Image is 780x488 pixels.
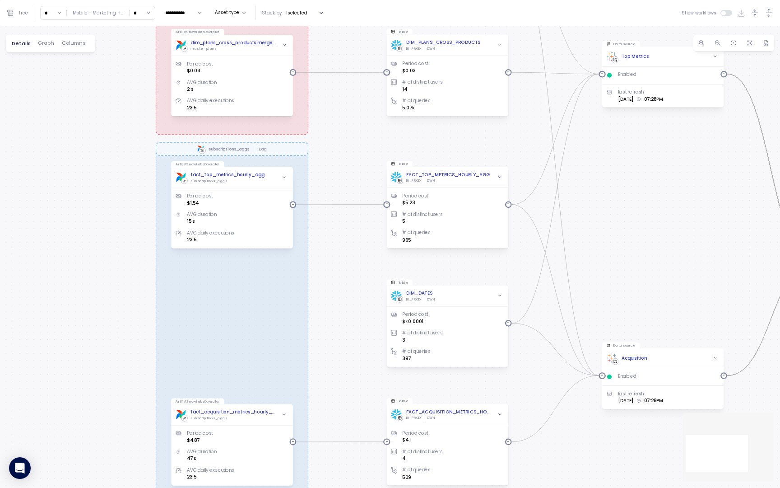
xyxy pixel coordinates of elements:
p: Data source [613,343,635,348]
p: AVG duration [187,449,288,456]
div: 47 s [187,455,288,463]
p: AVG daily executions [187,230,288,237]
div: BI_PROD [406,297,421,302]
a: Acquisition [622,355,647,362]
p: AVG duration [187,211,288,218]
p: # of distinct users [402,448,504,455]
div: Open Intercom Messenger [9,457,31,479]
div: $4.87 [187,437,288,444]
div: DWH [427,416,435,421]
p: Period cost [187,430,288,437]
div: 509 [402,474,504,481]
div: $<0.0001 [402,318,504,325]
div: $4.1 [402,437,504,444]
p: Table [398,399,408,404]
div: subscriptions_aggs [190,416,227,421]
div: $5.23 [402,200,504,207]
p: # of queries [402,348,504,356]
a: fact_acquisition_metrics_hourly_agg [190,409,276,416]
div: 397 [402,356,504,363]
p: Last refresh [618,390,720,398]
div: 23.5 [187,474,288,481]
p: # of distinct users [402,330,504,337]
div: 965 [402,237,504,244]
p: Period cost [402,430,504,437]
a: FACT_ACQUISITION_METRICS_HOURLY_AGG [406,408,492,416]
div: 23.5 [187,237,288,244]
div: 15 s [187,218,288,225]
a: DIM_DATES [406,290,433,297]
div: 4 [402,455,504,463]
p: Period cost [187,192,288,200]
p: Table [398,280,408,285]
p: AVG daily executions [187,467,288,474]
div: 3 [402,337,504,344]
p: Period cost [402,192,504,200]
p: # of queries [402,230,504,237]
div: [DATE] 07:28PM [618,398,720,405]
div: DWH [427,297,435,302]
p: Enabled [618,373,720,381]
p: Period cost [402,311,504,319]
div: $1.54 [187,200,288,207]
p: ArtlistSnowflakeOperator [176,399,219,404]
div: BI_PROD [406,416,421,421]
p: # of queries [402,467,504,474]
div: 5 [402,218,504,225]
p: # of distinct users [402,211,504,218]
